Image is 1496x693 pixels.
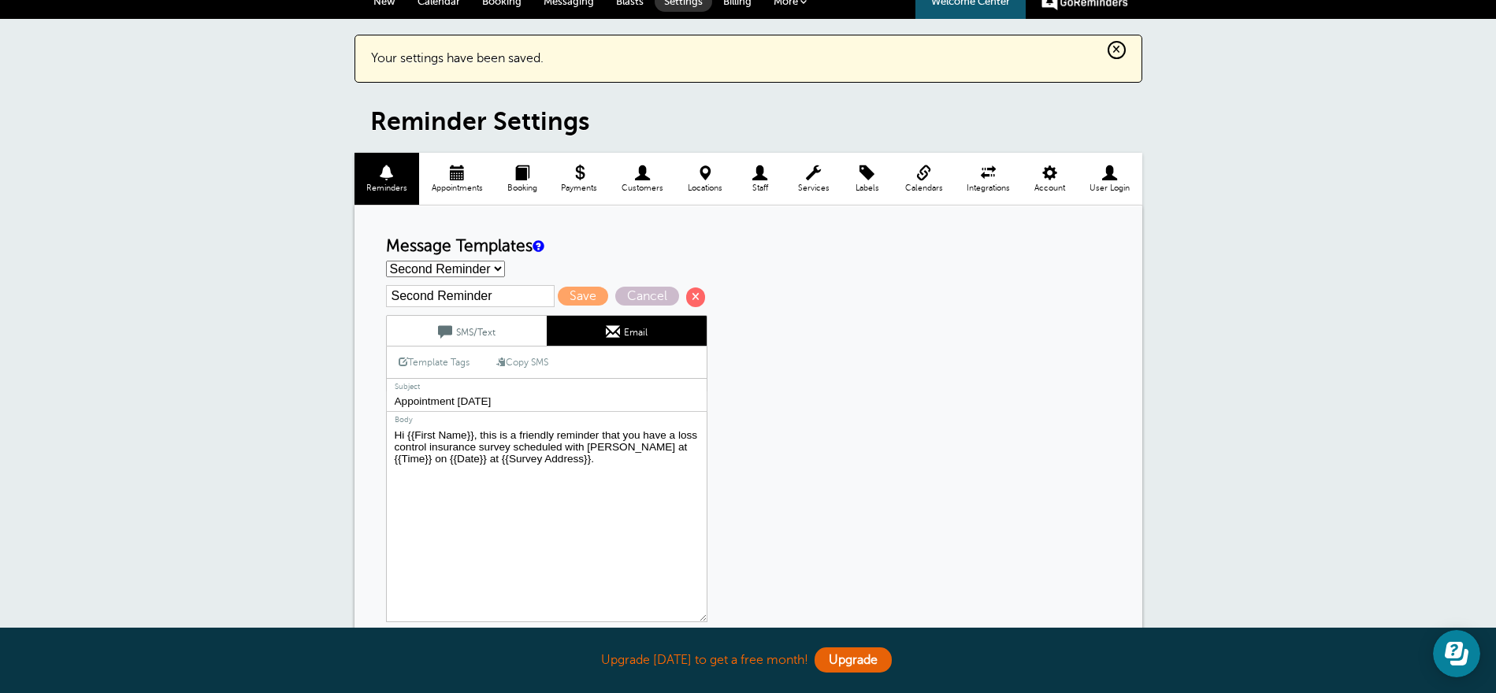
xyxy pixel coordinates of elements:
a: Email [547,316,707,346]
a: SMS/Text [387,316,547,346]
h1: Reminder Settings [370,106,1142,136]
span: × [1108,41,1126,59]
span: Locations [684,183,727,193]
span: Account [1030,183,1070,193]
a: Customers [610,153,676,206]
label: Body [386,412,707,425]
a: Save [558,289,615,303]
a: Booking [495,153,549,206]
textarea: Hi {{First Name}}, your appointment with [PERSON_NAME] - Insurance Loss Control Consultant has be... [386,425,707,622]
a: Calendars [893,153,955,206]
span: Cancel [615,287,679,306]
a: Template Tags [387,346,481,377]
p: Your settings have been saved. [371,51,1126,66]
a: Payments [549,153,610,206]
span: Save [558,287,608,306]
a: Copy SMS [484,347,560,377]
a: Appointments [419,153,495,206]
span: Integrations [963,183,1015,193]
a: Account [1023,153,1078,206]
div: Upgrade [DATE] to get a free month! [355,643,1142,677]
span: Appointments [427,183,487,193]
span: Calendars [900,183,947,193]
a: Cancel [615,289,686,303]
span: Payments [557,183,602,193]
span: Staff [742,183,778,193]
a: Services [785,153,841,206]
a: Staff [734,153,785,206]
span: Services [793,183,833,193]
span: Labels [849,183,885,193]
a: Locations [676,153,735,206]
span: Reminders [362,183,412,193]
a: Integrations [955,153,1023,206]
a: Upgrade [815,647,892,673]
a: User Login [1078,153,1142,206]
span: Booking [503,183,541,193]
span: User Login [1086,183,1134,193]
span: Customers [618,183,668,193]
a: Labels [841,153,893,206]
label: Subject [386,378,707,392]
h3: Message Templates [386,237,1111,257]
input: Template Name [386,285,555,307]
iframe: Resource center [1433,630,1480,677]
